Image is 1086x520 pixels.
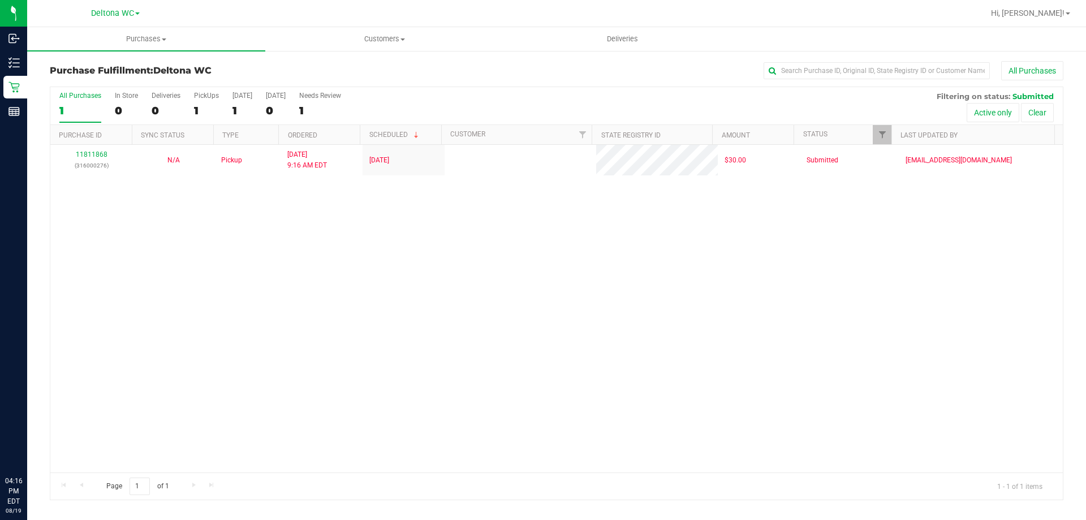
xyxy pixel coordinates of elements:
[803,130,828,138] a: Status
[265,27,503,51] a: Customers
[59,131,102,139] a: Purchase ID
[27,27,265,51] a: Purchases
[988,478,1051,495] span: 1 - 1 of 1 items
[153,65,212,76] span: Deltona WC
[115,104,138,117] div: 0
[8,106,20,117] inline-svg: Reports
[299,92,341,100] div: Needs Review
[27,34,265,44] span: Purchases
[8,33,20,44] inline-svg: Inbound
[299,104,341,117] div: 1
[266,104,286,117] div: 0
[900,131,958,139] a: Last Updated By
[91,8,134,18] span: Deltona WC
[906,155,1012,166] span: [EMAIL_ADDRESS][DOMAIN_NAME]
[725,155,746,166] span: $30.00
[115,92,138,100] div: In Store
[50,66,387,76] h3: Purchase Fulfillment:
[369,155,389,166] span: [DATE]
[266,34,503,44] span: Customers
[503,27,742,51] a: Deliveries
[59,92,101,100] div: All Purchases
[33,428,47,441] iframe: Resource center unread badge
[76,151,107,158] a: 11811868
[167,156,180,164] span: Not Applicable
[221,155,242,166] span: Pickup
[152,104,180,117] div: 0
[8,81,20,93] inline-svg: Retail
[807,155,838,166] span: Submitted
[592,34,653,44] span: Deliveries
[601,131,661,139] a: State Registry ID
[266,92,286,100] div: [DATE]
[991,8,1065,18] span: Hi, [PERSON_NAME]!
[1012,92,1054,101] span: Submitted
[59,104,101,117] div: 1
[5,476,22,506] p: 04:16 PM EDT
[167,155,180,166] button: N/A
[11,429,45,463] iframe: Resource center
[57,160,126,171] p: (316000276)
[369,131,421,139] a: Scheduled
[722,131,750,139] a: Amount
[764,62,990,79] input: Search Purchase ID, Original ID, State Registry ID or Customer Name...
[194,104,219,117] div: 1
[130,478,150,495] input: 1
[288,131,317,139] a: Ordered
[873,125,891,144] a: Filter
[97,478,178,495] span: Page of 1
[1021,103,1054,122] button: Clear
[937,92,1010,101] span: Filtering on status:
[152,92,180,100] div: Deliveries
[194,92,219,100] div: PickUps
[5,506,22,515] p: 08/19
[141,131,184,139] a: Sync Status
[967,103,1019,122] button: Active only
[8,57,20,68] inline-svg: Inventory
[287,149,327,171] span: [DATE] 9:16 AM EDT
[573,125,592,144] a: Filter
[450,130,485,138] a: Customer
[232,104,252,117] div: 1
[1001,61,1063,80] button: All Purchases
[222,131,239,139] a: Type
[232,92,252,100] div: [DATE]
